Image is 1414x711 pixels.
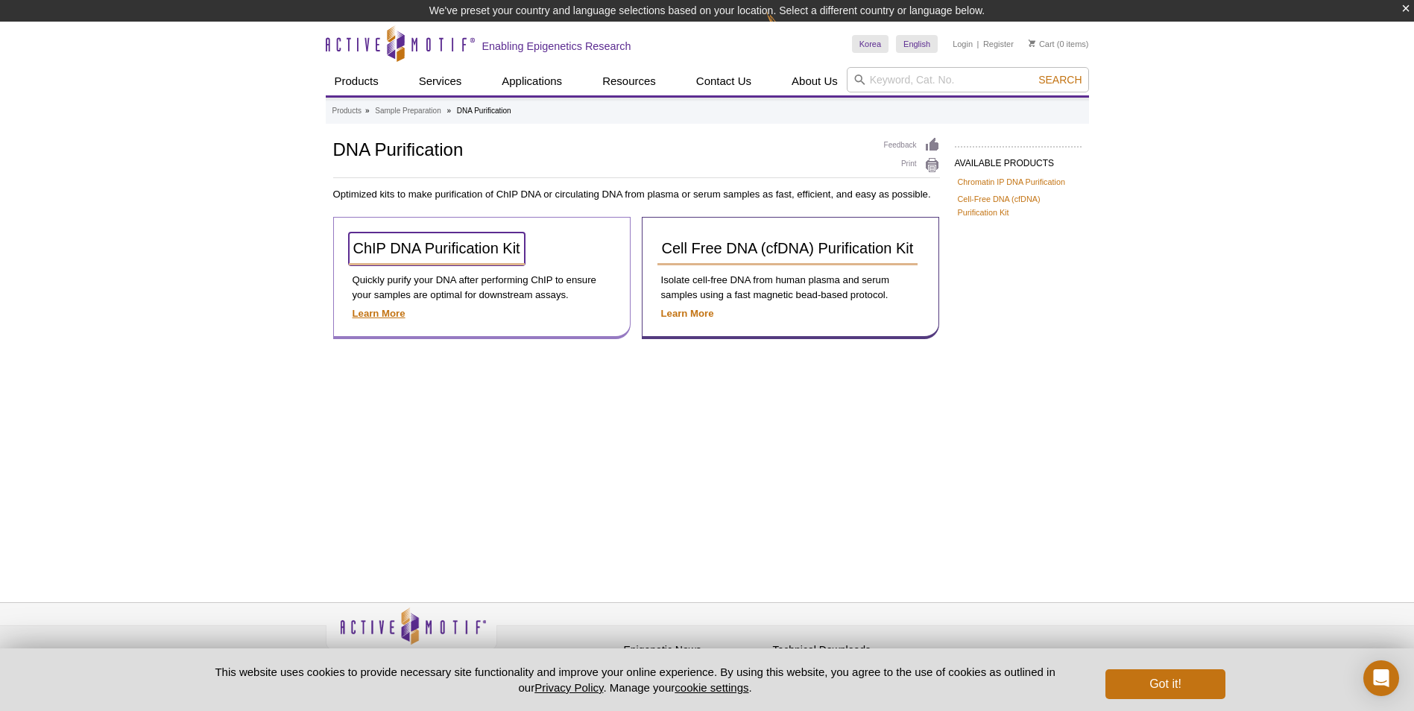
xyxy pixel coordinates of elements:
[958,175,1065,189] a: Chromatin IP DNA Purification
[349,273,615,303] p: Quickly purify your DNA after performing ChIP to ensure your samples are optimal for downstream a...
[326,603,497,663] img: Active Motif,
[349,233,525,265] a: ChIP DNA Purification Kit
[1363,660,1399,696] div: Open Intercom Messenger
[457,107,511,115] li: DNA Purification
[657,273,924,303] p: Isolate cell-free DNA from human plasma and serum samples using a fast magnetic bead-based protocol.
[662,240,914,256] span: Cell Free DNA (cfDNA) Purification Kit
[1029,39,1035,47] img: Your Cart
[896,35,938,53] a: English
[847,67,1089,92] input: Keyword, Cat. No.
[783,67,847,95] a: About Us
[333,187,940,202] p: Optimized kits to make purification of ChIP DNA or circulating DNA from plasma or serum samples a...
[1034,73,1086,86] button: Search
[687,67,760,95] a: Contact Us
[624,644,766,657] h4: Epigenetic News
[1029,39,1055,49] a: Cart
[332,104,362,118] a: Products
[983,39,1014,49] a: Register
[675,681,748,694] button: cookie settings
[375,104,441,118] a: Sample Preparation
[534,681,603,694] a: Privacy Policy
[884,157,940,174] a: Print
[884,137,940,154] a: Feedback
[661,308,714,319] a: Learn More
[766,11,806,46] img: Change Here
[922,629,1034,662] table: Click to Verify - This site chose Symantec SSL for secure e-commerce and confidential communicati...
[773,644,915,657] h4: Technical Downloads
[410,67,471,95] a: Services
[852,35,889,53] a: Korea
[353,308,405,319] a: Learn More
[1038,74,1082,86] span: Search
[353,240,520,256] span: ChIP DNA Purification Kit
[189,664,1082,695] p: This website uses cookies to provide necessary site functionality and improve your online experie...
[955,146,1082,173] h2: AVAILABLE PRODUCTS
[333,137,869,159] h1: DNA Purification
[657,233,918,265] a: Cell Free DNA (cfDNA) Purification Kit
[977,35,979,53] li: |
[593,67,665,95] a: Resources
[493,67,571,95] a: Applications
[446,107,451,115] li: »
[953,39,973,49] a: Login
[958,192,1079,219] a: Cell-Free DNA (cfDNA) Purification Kit
[365,107,370,115] li: »
[326,67,388,95] a: Products
[1029,35,1089,53] li: (0 items)
[482,39,631,53] h2: Enabling Epigenetics Research
[505,642,563,664] a: Privacy Policy
[1105,669,1225,699] button: Got it!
